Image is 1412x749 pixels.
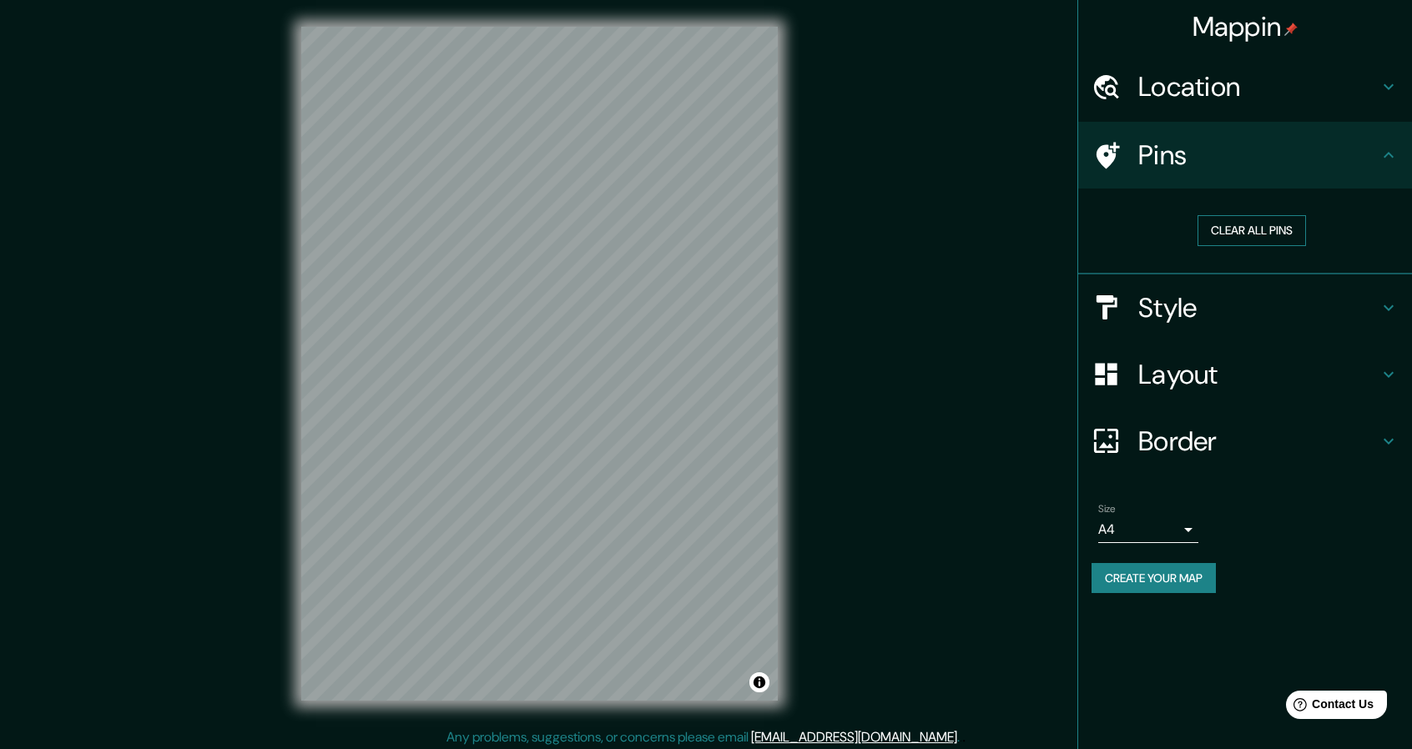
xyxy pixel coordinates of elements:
button: Clear all pins [1198,215,1306,246]
canvas: Map [301,27,778,701]
div: . [962,727,966,747]
h4: Mappin [1193,10,1299,43]
div: Style [1078,274,1412,341]
h4: Location [1138,70,1379,103]
a: [EMAIL_ADDRESS][DOMAIN_NAME] [751,728,957,746]
img: pin-icon.png [1284,23,1298,36]
div: Pins [1078,122,1412,189]
p: Any problems, suggestions, or concerns please email . [446,727,960,747]
button: Create your map [1092,563,1216,594]
iframe: Help widget launcher [1263,684,1394,731]
h4: Pins [1138,138,1379,172]
h4: Border [1138,425,1379,458]
label: Size [1098,501,1116,515]
button: Toggle attribution [749,672,769,692]
div: Border [1078,408,1412,475]
div: . [960,727,962,747]
div: Layout [1078,341,1412,408]
h4: Layout [1138,358,1379,391]
h4: Style [1138,291,1379,324]
div: Location [1078,53,1412,120]
div: A4 [1098,516,1198,543]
